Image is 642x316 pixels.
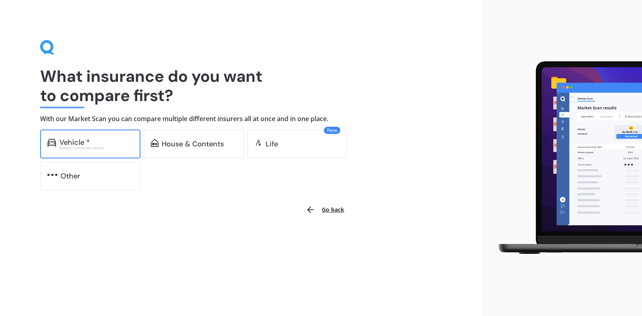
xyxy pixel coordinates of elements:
[59,138,90,146] div: Vehicle *
[266,140,278,148] div: Life
[488,57,642,259] img: laptop.webp
[47,171,57,179] img: other.81dba5aafe580aa69f38.svg
[47,139,56,147] img: car.f15378c7a67c060ca3f3.svg
[59,146,133,150] div: Excludes commercial vehicles
[324,127,340,134] span: New
[40,67,441,105] h1: What insurance do you want to compare first?
[151,139,158,147] img: home-and-contents.b802091223b8502ef2dd.svg
[40,115,441,123] h4: With our Market Scan you can compare multiple different insurers all at once and in one place.
[301,200,349,219] button: Go back
[162,140,224,148] div: House & Contents
[254,139,262,147] img: life.f720d6a2d7cdcd3ad642.svg
[61,172,80,180] div: Other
